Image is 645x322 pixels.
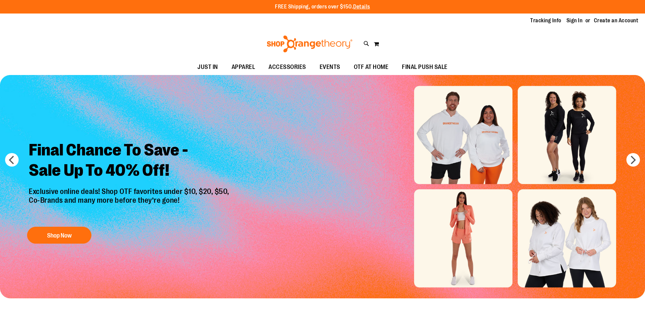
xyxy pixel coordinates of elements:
[5,153,19,167] button: prev
[262,59,313,75] a: ACCESSORIES
[24,187,236,220] p: Exclusive online deals! Shop OTF favorites under $10, $20, $50, Co-Brands and many more before th...
[225,59,262,75] a: APPAREL
[313,59,347,75] a: EVENTS
[566,17,583,24] a: Sign In
[27,227,91,244] button: Shop Now
[266,35,353,52] img: Shop Orangetheory
[347,59,395,75] a: OTF AT HOME
[197,59,218,75] span: JUST IN
[626,153,640,167] button: next
[24,135,236,247] a: Final Chance To Save -Sale Up To 40% Off! Exclusive online deals! Shop OTF favorites under $10, $...
[320,59,340,75] span: EVENTS
[402,59,448,75] span: FINAL PUSH SALE
[395,59,454,75] a: FINAL PUSH SALE
[191,59,225,75] a: JUST IN
[268,59,306,75] span: ACCESSORIES
[275,3,370,11] p: FREE Shipping, orders over $150.
[594,17,639,24] a: Create an Account
[530,17,561,24] a: Tracking Info
[232,59,255,75] span: APPAREL
[353,4,370,10] a: Details
[24,135,236,187] h2: Final Chance To Save - Sale Up To 40% Off!
[354,59,389,75] span: OTF AT HOME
